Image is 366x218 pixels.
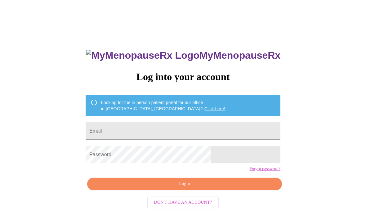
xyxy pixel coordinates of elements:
[154,199,212,207] span: Don't have an account?
[101,97,225,114] div: Looking for the in person patient portal for our office in [GEOGRAPHIC_DATA], [GEOGRAPHIC_DATA]?
[204,106,225,111] a: Click here!
[249,166,280,171] a: Forgot password?
[146,199,221,205] a: Don't have an account?
[86,50,280,61] h3: MyMenopauseRx
[87,178,282,190] button: Login
[147,197,219,209] button: Don't have an account?
[94,180,275,188] span: Login
[86,71,280,83] h3: Log into your account
[86,50,199,61] img: MyMenopauseRx Logo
